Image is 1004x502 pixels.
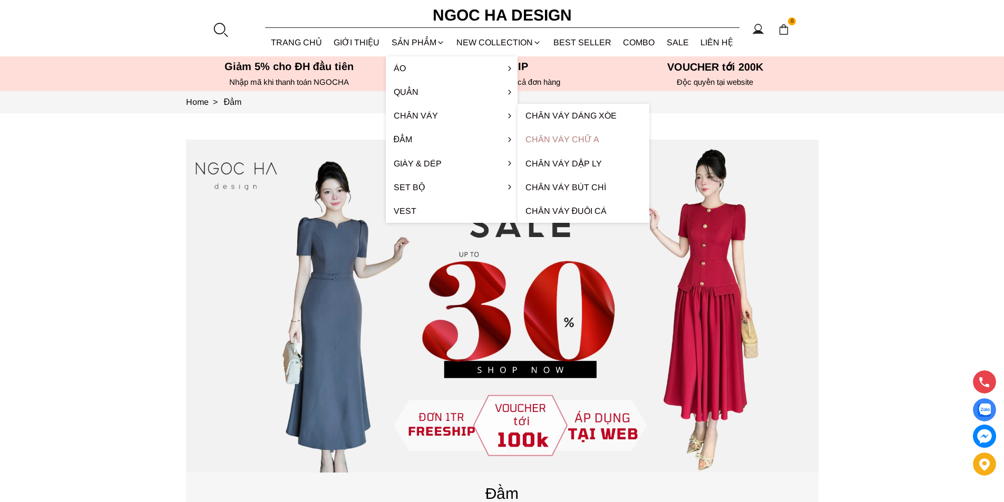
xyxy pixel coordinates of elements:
[778,24,789,35] img: img-CART-ICON-ksit0nf1
[612,61,818,73] h5: VOUCHER tới 200K
[386,199,518,223] a: Vest
[973,425,996,448] a: messenger
[973,398,996,421] a: Display image
[612,77,818,87] h6: Độc quyền tại website
[788,17,796,26] span: 0
[386,152,518,175] a: Giày & Dép
[518,104,649,127] a: Chân váy dáng xòe
[328,28,386,56] a: GIỚI THIỆU
[978,403,991,417] img: Display image
[695,28,739,56] a: LIÊN HỆ
[518,152,649,175] a: Chân váy dập ly
[229,77,349,86] font: Nhập mã khi thanh toán NGOCHA
[617,28,661,56] a: Combo
[386,28,451,56] div: SẢN PHẨM
[186,97,224,106] a: Link to Home
[224,97,242,106] a: Link to Đầm
[518,175,649,199] a: Chân váy bút chì
[386,104,518,127] a: Chân váy
[423,3,581,28] a: Ngoc Ha Design
[225,61,354,72] font: Giảm 5% cho ĐH đầu tiên
[386,80,518,104] a: Quần
[386,175,518,199] a: Set Bộ
[518,199,649,223] a: Chân váy đuôi cá
[265,28,328,56] a: TRANG CHỦ
[386,127,518,151] a: Đầm
[209,97,222,106] span: >
[548,28,618,56] a: BEST SELLER
[386,56,518,80] a: Áo
[661,28,695,56] a: SALE
[518,127,649,151] a: Chân váy chữ A
[451,28,548,56] a: NEW COLLECTION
